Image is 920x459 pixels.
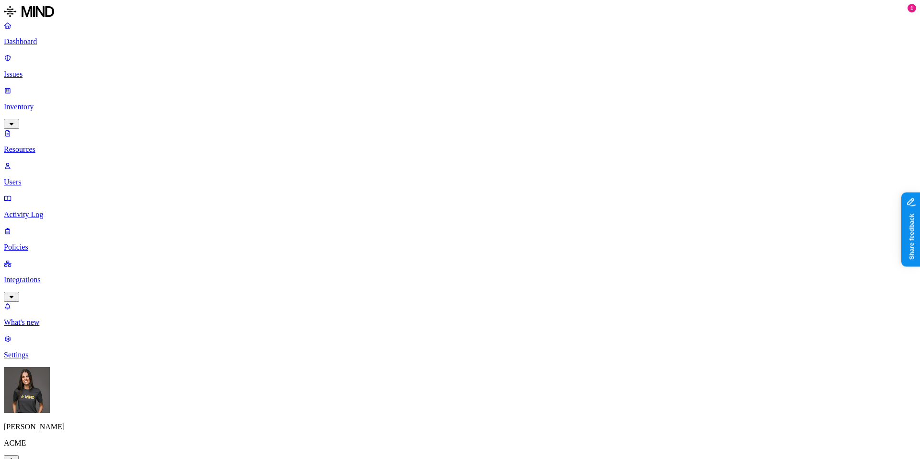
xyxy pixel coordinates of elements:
a: What's new [4,302,916,327]
a: Activity Log [4,194,916,219]
img: MIND [4,4,54,19]
p: Settings [4,351,916,359]
img: Gal Cohen [4,367,50,413]
p: ACME [4,439,916,448]
p: Resources [4,145,916,154]
p: Dashboard [4,37,916,46]
p: Users [4,178,916,186]
p: Integrations [4,275,916,284]
a: MIND [4,4,916,21]
a: Users [4,161,916,186]
p: Issues [4,70,916,79]
p: Inventory [4,103,916,111]
a: Integrations [4,259,916,300]
a: Dashboard [4,21,916,46]
p: Activity Log [4,210,916,219]
a: Settings [4,334,916,359]
a: Resources [4,129,916,154]
a: Inventory [4,86,916,127]
a: Policies [4,227,916,252]
a: Issues [4,54,916,79]
div: 1 [908,4,916,12]
p: What's new [4,318,916,327]
p: Policies [4,243,916,252]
